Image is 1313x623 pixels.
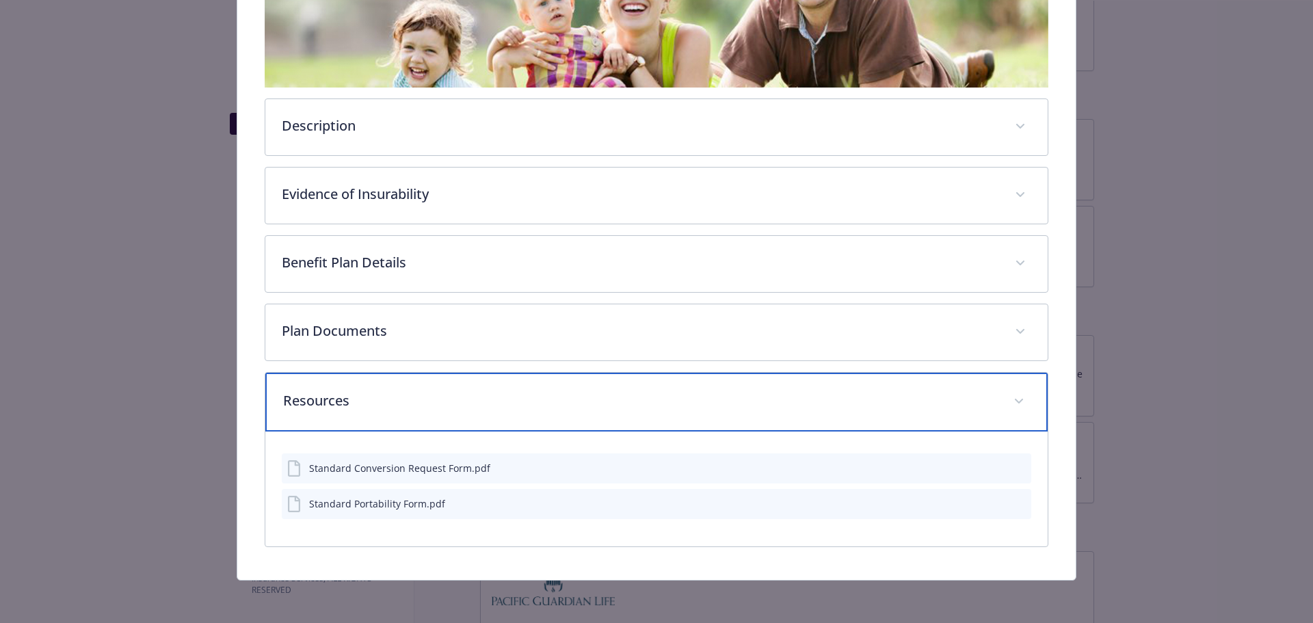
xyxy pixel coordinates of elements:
[1013,496,1026,511] button: preview file
[282,116,999,136] p: Description
[992,496,1003,511] button: download file
[1013,461,1026,475] button: preview file
[282,184,999,204] p: Evidence of Insurability
[265,99,1048,155] div: Description
[309,461,490,475] div: Standard Conversion Request Form.pdf
[265,373,1048,432] div: Resources
[282,321,999,341] p: Plan Documents
[265,168,1048,224] div: Evidence of Insurability
[309,496,445,511] div: Standard Portability Form.pdf
[265,432,1048,546] div: Resources
[283,390,998,411] p: Resources
[992,461,1003,475] button: download file
[265,236,1048,292] div: Benefit Plan Details
[265,304,1048,360] div: Plan Documents
[282,252,999,273] p: Benefit Plan Details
